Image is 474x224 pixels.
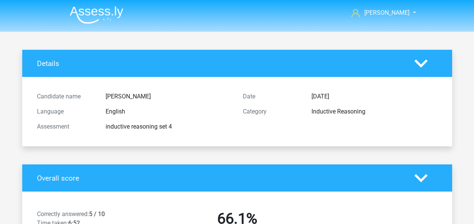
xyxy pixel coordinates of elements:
[100,107,237,116] div: English
[70,6,123,24] img: Assessly
[37,174,403,183] h4: Overall score
[31,92,100,101] div: Candidate name
[364,9,410,16] span: [PERSON_NAME]
[100,122,237,131] div: inductive reasoning set 4
[37,210,89,218] span: Correctly answered:
[306,92,443,101] div: [DATE]
[100,92,237,101] div: [PERSON_NAME]
[237,107,306,116] div: Category
[348,8,410,17] a: [PERSON_NAME]
[31,122,100,131] div: Assessment
[306,107,443,116] div: Inductive Reasoning
[37,59,403,68] h4: Details
[237,92,306,101] div: Date
[31,107,100,116] div: Language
